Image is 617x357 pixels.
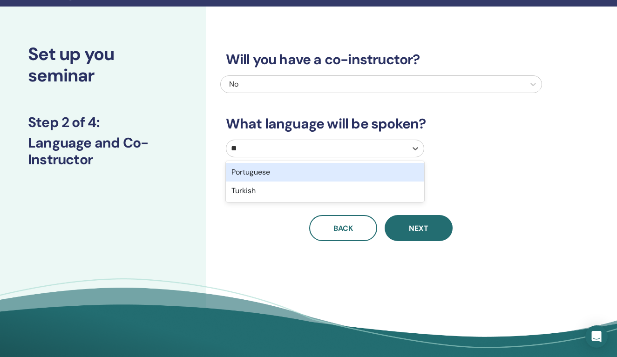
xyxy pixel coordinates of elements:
[28,114,178,131] h3: Step 2 of 4 :
[220,51,542,68] h3: Will you have a co-instructor?
[229,79,238,89] span: No
[585,325,608,348] div: Open Intercom Messenger
[385,215,453,241] button: Next
[226,182,424,200] div: Turkish
[226,163,424,182] div: Portuguese
[220,115,542,132] h3: What language will be spoken?
[333,223,353,233] span: Back
[28,44,178,86] h2: Set up you seminar
[409,223,428,233] span: Next
[309,215,377,241] button: Back
[28,135,178,168] h3: Language and Co-Instructor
